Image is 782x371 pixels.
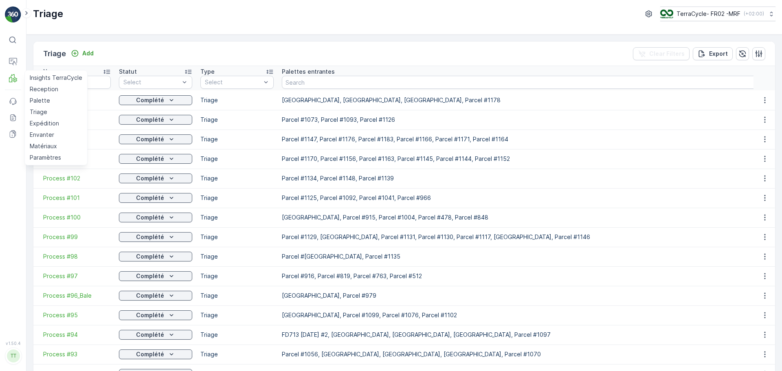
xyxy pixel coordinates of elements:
p: Complété [136,155,164,163]
button: Complété [119,193,192,203]
a: Process #93 [43,350,111,358]
p: Triage [43,48,66,59]
p: TerraCycle- FR02 -MRF [677,10,740,18]
button: Complété [119,310,192,320]
p: Triage [200,194,274,202]
button: Complété [119,291,192,301]
p: Complété [136,292,164,300]
img: logo [5,7,21,23]
p: Select [123,78,180,86]
p: Clear Filters [649,50,685,58]
p: Select [205,78,261,86]
img: terracycle.png [660,9,673,18]
p: Complété [136,194,164,202]
p: Triage [200,350,274,358]
p: Complété [136,252,164,261]
p: Export [709,50,728,58]
p: Triage [200,213,274,222]
a: Process #100 [43,213,111,222]
p: Triage [200,311,274,319]
p: Triage [200,96,274,104]
p: Complété [136,174,164,182]
button: Complété [119,252,192,261]
p: Complété [136,213,164,222]
p: Triage [200,252,274,261]
button: Complété [119,134,192,144]
button: Clear Filters [633,47,690,60]
button: Complété [119,95,192,105]
a: Process #98 [43,252,111,261]
p: Complété [136,331,164,339]
p: Complété [136,311,164,319]
button: Add [68,48,97,58]
p: Statut [119,68,137,76]
a: Process #94 [43,331,111,339]
button: Complété [119,232,192,242]
p: Complété [136,116,164,124]
p: Triage [200,292,274,300]
p: Triage [200,174,274,182]
button: Complété [119,330,192,340]
a: Process #101 [43,194,111,202]
p: Triage [200,272,274,280]
p: ( +02:00 ) [744,11,764,17]
p: Complété [136,96,164,104]
p: Complété [136,135,164,143]
p: Add [82,49,94,57]
p: Complété [136,272,164,280]
button: TerraCycle- FR02 -MRF(+02:00) [660,7,775,21]
p: Triage [200,233,274,241]
div: TT [7,349,20,362]
p: Complété [136,350,164,358]
a: Process #96_Bale [43,292,111,300]
p: Triage [200,135,274,143]
p: Triage [200,331,274,339]
button: TT [5,347,21,364]
a: Process #102 [43,174,111,182]
a: Process #95 [43,311,111,319]
p: Triage [200,155,274,163]
button: Complété [119,154,192,164]
p: Palettes entrantes [282,68,335,76]
a: Process #99 [43,233,111,241]
p: Triage [33,7,63,20]
p: Complété [136,233,164,241]
span: v 1.50.4 [5,341,21,346]
button: Complété [119,115,192,125]
button: Complété [119,349,192,359]
p: Nom [43,68,56,76]
a: Process #97 [43,272,111,280]
button: Complété [119,271,192,281]
p: Triage [200,116,274,124]
button: Complété [119,213,192,222]
button: Export [693,47,733,60]
p: Type [200,68,215,76]
button: Complété [119,173,192,183]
